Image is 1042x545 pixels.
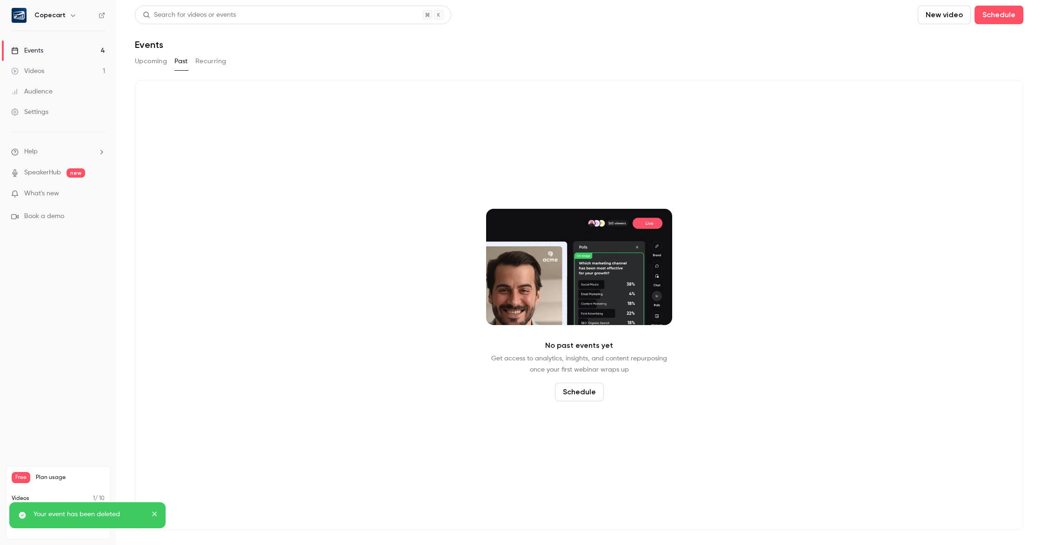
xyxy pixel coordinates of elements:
[93,494,105,503] p: / 10
[195,54,227,69] button: Recurring
[135,39,163,50] h1: Events
[34,11,66,20] h6: Copecart
[11,147,105,157] li: help-dropdown-opener
[33,510,145,519] p: Your event has been deleted
[11,87,53,96] div: Audience
[11,46,43,55] div: Events
[12,494,29,503] p: Videos
[11,107,48,117] div: Settings
[174,54,188,69] button: Past
[93,496,95,501] span: 1
[918,6,971,24] button: New video
[491,353,667,375] p: Get access to analytics, insights, and content repurposing once your first webinar wraps up
[12,472,30,483] span: Free
[975,6,1023,24] button: Schedule
[24,212,64,221] span: Book a demo
[545,340,613,351] p: No past events yet
[24,147,38,157] span: Help
[143,10,236,20] div: Search for videos or events
[152,510,158,521] button: close
[11,66,44,76] div: Videos
[24,189,59,199] span: What's new
[67,168,85,178] span: new
[12,8,27,23] img: Copecart
[24,168,61,178] a: SpeakerHub
[135,54,167,69] button: Upcoming
[36,474,105,481] span: Plan usage
[555,383,604,401] button: Schedule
